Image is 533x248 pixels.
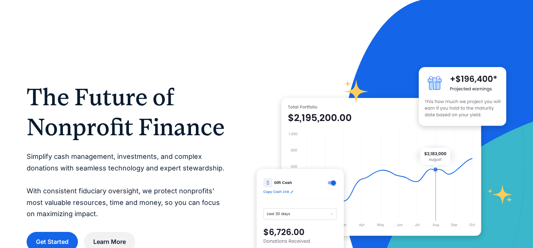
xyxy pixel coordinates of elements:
img: nonprofit donation platform [281,98,481,236]
img: fundraising star [488,185,513,204]
p: Simplify cash management, investments, and complex donations with seamless technology and expert ... [27,151,227,220]
h1: The Future of Nonprofit Finance [27,82,227,142]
